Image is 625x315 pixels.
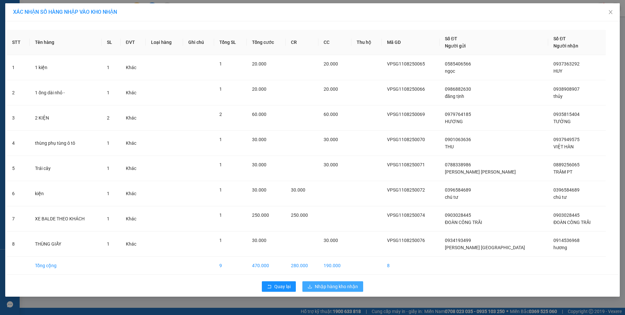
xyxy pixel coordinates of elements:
span: VPSG1108250074 [387,213,425,218]
span: 30.000 [324,162,338,167]
td: Khác [121,232,146,257]
span: 1 [219,213,222,218]
span: 20.000 [252,61,266,66]
span: 0889256065 [553,162,580,167]
td: 8 [382,257,440,275]
span: 250.000 [252,213,269,218]
td: Tổng cộng [30,257,102,275]
span: 60.000 [324,112,338,117]
td: 3 [7,105,30,131]
div: GP dental [62,28,115,36]
span: Số ĐT [553,36,566,41]
th: ĐVT [121,30,146,55]
th: CR [286,30,319,55]
th: Loại hàng [146,30,183,55]
span: 30.000 [252,238,266,243]
span: 0903028445 [553,213,580,218]
td: 2 KIỆN [30,105,102,131]
span: ĐOÀN CÔNG TRÃI [553,220,591,225]
span: 0937363292 [553,61,580,66]
span: chú tư [445,195,458,200]
td: 1 [7,55,30,80]
th: SL [102,30,121,55]
th: Tên hàng [30,30,102,55]
span: 2 [107,115,110,120]
span: 0788338986 [445,162,471,167]
td: 1 ống dài nhỏ - [30,80,102,105]
td: 1 kiện [30,55,102,80]
span: thủy [553,94,563,99]
div: 0935688481 [6,28,58,37]
span: đăng tịnh [445,94,464,99]
div: 0936139855 [62,36,115,45]
span: HUY [553,68,562,74]
span: 1 [219,61,222,66]
span: 30.000 [324,238,338,243]
span: 0986882630 [445,86,471,92]
span: VPSG1108250069 [387,112,425,117]
span: rollback [267,284,272,289]
td: 2 [7,80,30,105]
span: VPSG1108250070 [387,137,425,142]
button: Close [601,3,620,22]
th: Tổng SL [214,30,247,55]
span: TRÂM PT [553,169,572,175]
span: TƯỜNG [553,119,571,124]
span: 1 [219,238,222,243]
span: HƯƠNG [445,119,463,124]
td: THÙNG GIẤY [30,232,102,257]
td: 4 [7,131,30,156]
span: 30.000 [252,187,266,193]
span: 1 [219,137,222,142]
span: 1 [219,162,222,167]
th: CC [318,30,351,55]
span: VPSG1108250066 [387,86,425,92]
span: 0396584689 [445,187,471,193]
span: 20.000 [252,86,266,92]
span: ngọc [445,68,455,74]
td: 8 [7,232,30,257]
th: Thu hộ [351,30,381,55]
span: VPSG1108250072 [387,187,425,193]
span: 60.000 [252,112,266,117]
td: 5 [7,156,30,181]
td: kiện [30,181,102,206]
span: VPSG1108250076 [387,238,425,243]
span: 0396584689 [553,187,580,193]
span: Nhận: [62,6,78,12]
span: chú tư [553,195,566,200]
span: 1 [107,166,110,171]
button: downloadNhập hàng kho nhận [302,281,363,292]
span: VPSG1108250071 [387,162,425,167]
span: 0901063636 [445,137,471,142]
span: 1 [219,86,222,92]
td: Khác [121,105,146,131]
span: Người gửi [445,43,466,48]
span: 0938908907 [553,86,580,92]
td: Khác [121,156,146,181]
span: Số ĐT [445,36,457,41]
td: 6 [7,181,30,206]
td: Khác [121,131,146,156]
th: STT [7,30,30,55]
span: Nhập hàng kho nhận [315,283,358,290]
span: ĐOÀN CÔNG TRÃI [445,220,482,225]
button: rollbackQuay lại [262,281,296,292]
div: bs ngọc [6,20,58,28]
span: VPSG1108250065 [387,61,425,66]
th: Ghi chú [183,30,214,55]
span: 0935815404 [553,112,580,117]
td: 280.000 [286,257,319,275]
span: 30.000 [291,187,305,193]
td: Khác [121,181,146,206]
span: 0934193499 [445,238,471,243]
span: 30.000 [252,137,266,142]
span: 20.000 [324,86,338,92]
span: 250.000 [291,213,308,218]
td: thùng phụ tùng ô tô [30,131,102,156]
td: 7 [7,206,30,232]
span: close [608,9,613,15]
td: 190.000 [318,257,351,275]
div: [PERSON_NAME] [6,6,58,20]
span: 30.000 [252,162,266,167]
